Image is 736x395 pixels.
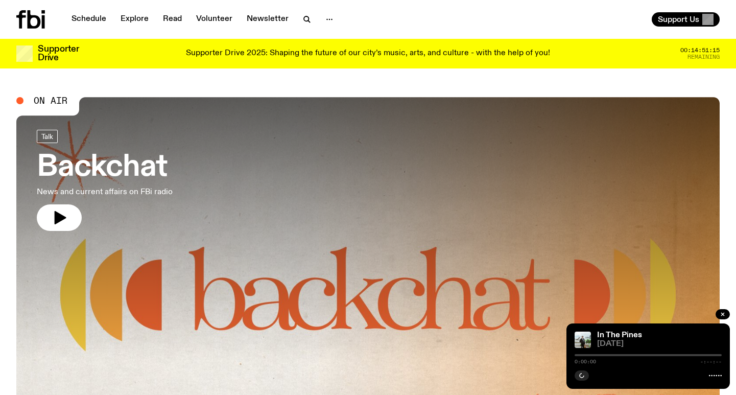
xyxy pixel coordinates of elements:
[186,49,550,58] p: Supporter Drive 2025: Shaping the future of our city’s music, arts, and culture - with the help o...
[597,340,722,348] span: [DATE]
[114,12,155,27] a: Explore
[575,359,596,364] span: 0:00:00
[37,186,173,198] p: News and current affairs on FBi radio
[157,12,188,27] a: Read
[680,48,720,53] span: 00:14:51:15
[37,153,173,182] h3: Backchat
[241,12,295,27] a: Newsletter
[597,331,642,339] a: In The Pines
[41,132,53,140] span: Talk
[652,12,720,27] button: Support Us
[687,54,720,60] span: Remaining
[658,15,699,24] span: Support Us
[34,96,67,105] span: On Air
[37,130,173,231] a: BackchatNews and current affairs on FBi radio
[65,12,112,27] a: Schedule
[700,359,722,364] span: -:--:--
[37,130,58,143] a: Talk
[38,45,79,62] h3: Supporter Drive
[190,12,239,27] a: Volunteer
